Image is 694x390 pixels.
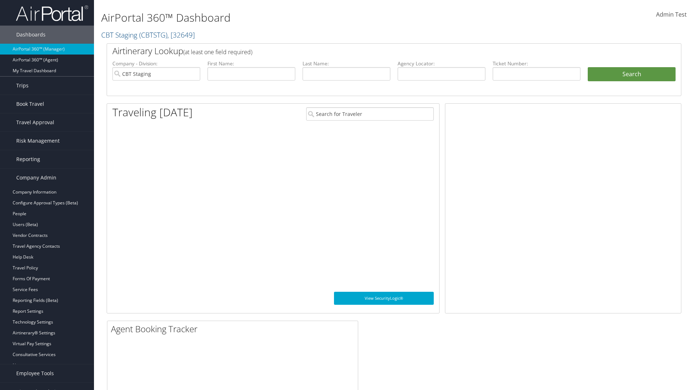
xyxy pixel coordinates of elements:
[112,105,193,120] h1: Traveling [DATE]
[16,5,88,22] img: airportal-logo.png
[16,95,44,113] span: Book Travel
[398,60,485,67] label: Agency Locator:
[112,45,628,57] h2: Airtinerary Lookup
[306,107,434,121] input: Search for Traveler
[16,169,56,187] span: Company Admin
[16,132,60,150] span: Risk Management
[207,60,295,67] label: First Name:
[112,60,200,67] label: Company - Division:
[588,67,676,82] button: Search
[656,10,687,18] span: Admin Test
[101,30,195,40] a: CBT Staging
[16,26,46,44] span: Dashboards
[303,60,390,67] label: Last Name:
[656,4,687,26] a: Admin Test
[111,323,358,335] h2: Agent Booking Tracker
[493,60,581,67] label: Ticket Number:
[16,364,54,382] span: Employee Tools
[139,30,167,40] span: ( CBTSTG )
[16,150,40,168] span: Reporting
[183,48,252,56] span: (at least one field required)
[16,113,54,131] span: Travel Approval
[101,10,492,25] h1: AirPortal 360™ Dashboard
[334,292,434,305] a: View SecurityLogic®
[16,77,29,95] span: Trips
[167,30,195,40] span: , [ 32649 ]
